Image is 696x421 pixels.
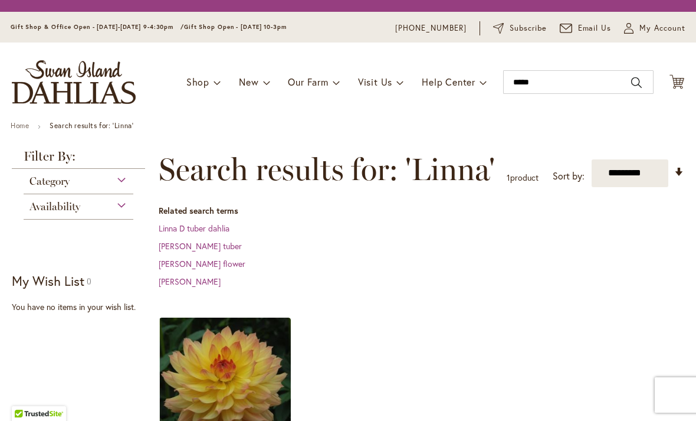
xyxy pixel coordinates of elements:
span: Visit Us [358,76,392,88]
span: Our Farm [288,76,328,88]
span: 1 [507,172,510,183]
a: [PERSON_NAME] [159,276,221,287]
strong: Search results for: 'Linna' [50,121,133,130]
a: Email Us [560,22,612,34]
span: Help Center [422,76,475,88]
dt: Related search terms [159,205,684,217]
span: Gift Shop & Office Open - [DATE]-[DATE] 9-4:30pm / [11,23,184,31]
span: Search results for: 'Linna' [159,152,495,187]
span: New [239,76,258,88]
span: Availability [29,200,80,213]
strong: My Wish List [12,272,84,289]
label: Sort by: [553,165,585,187]
a: Home [11,121,29,130]
div: You have no items in your wish list. [12,301,152,313]
strong: Filter By: [12,150,145,169]
a: Linna D tuber dahlia [159,223,229,234]
p: product [507,168,539,187]
a: [PHONE_NUMBER] [395,22,467,34]
button: My Account [624,22,685,34]
a: store logo [12,60,136,104]
span: Shop [186,76,209,88]
span: My Account [639,22,685,34]
button: Search [631,73,642,92]
span: Category [29,175,70,188]
a: [PERSON_NAME] flower [159,258,245,269]
a: [PERSON_NAME] tuber [159,240,242,252]
span: Gift Shop Open - [DATE] 10-3pm [184,23,287,31]
span: Email Us [578,22,612,34]
span: Subscribe [510,22,547,34]
a: Subscribe [493,22,547,34]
